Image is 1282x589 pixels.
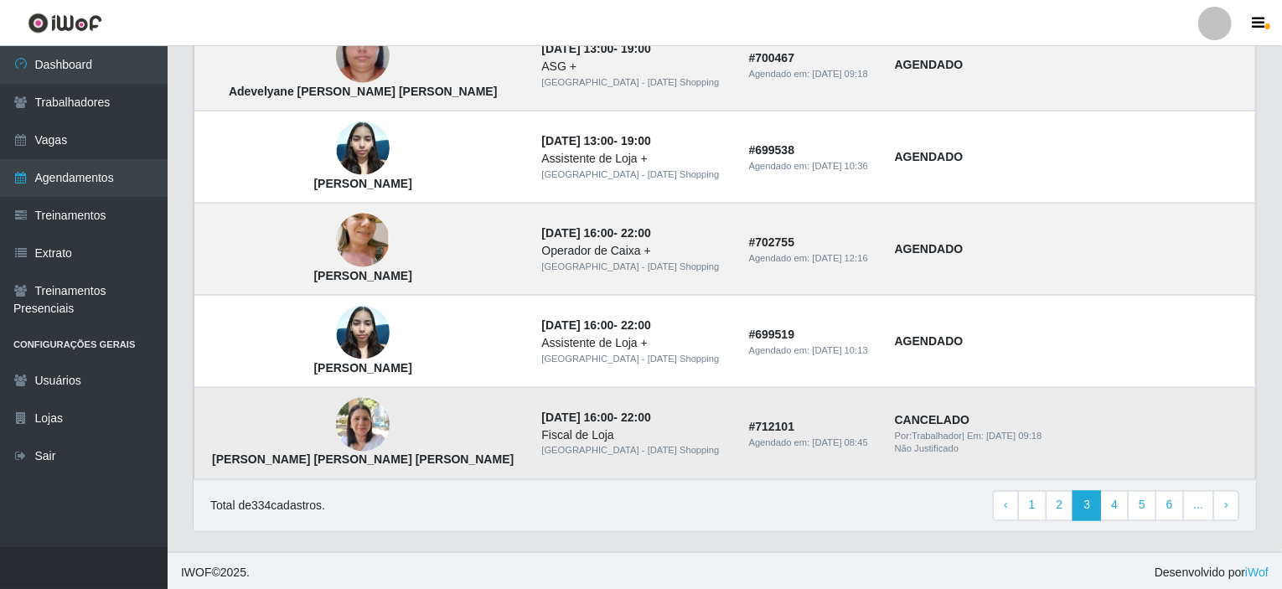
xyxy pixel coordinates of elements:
[895,429,1245,443] div: | Em:
[212,453,514,467] strong: [PERSON_NAME] [PERSON_NAME] [PERSON_NAME]
[541,318,650,332] strong: -
[313,361,411,375] strong: [PERSON_NAME]
[541,444,728,458] div: [GEOGRAPHIC_DATA] - [DATE] Shopping
[541,242,728,260] div: Operador de Caixa +
[1128,491,1156,521] a: 5
[541,134,613,147] time: [DATE] 13:00
[895,242,964,256] strong: AGENDADO
[181,566,212,580] span: IWOF
[541,58,728,75] div: ASG +
[813,69,868,79] time: [DATE] 09:18
[1073,491,1101,521] a: 3
[1245,566,1269,580] a: iWof
[541,75,728,90] div: [GEOGRAPHIC_DATA] - [DATE] Shopping
[749,143,795,157] strong: # 699538
[1100,491,1129,521] a: 4
[895,334,964,348] strong: AGENDADO
[181,565,250,582] span: © 2025 .
[541,334,728,352] div: Assistente de Loja +
[313,177,411,190] strong: [PERSON_NAME]
[895,413,969,426] strong: CANCELADO
[986,431,1042,441] time: [DATE] 09:18
[895,431,962,441] span: Por: Trabalhador
[1018,491,1047,521] a: 1
[210,498,325,515] p: Total de 334 cadastros.
[336,390,390,461] img: Ana Cláudia Santiago Mendes carneiro
[541,226,650,240] strong: -
[1004,499,1008,512] span: ‹
[749,436,875,450] div: Agendado em:
[541,318,613,332] time: [DATE] 16:00
[541,411,650,424] strong: -
[541,426,728,444] div: Fiscal de Loja
[1155,565,1269,582] span: Desenvolvido por
[895,150,964,163] strong: AGENDADO
[541,150,728,168] div: Assistente de Loja +
[749,251,875,266] div: Agendado em:
[541,168,728,182] div: [GEOGRAPHIC_DATA] - [DATE] Shopping
[813,253,868,263] time: [DATE] 12:16
[1213,491,1239,521] a: Next
[621,42,651,55] time: 19:00
[749,235,795,249] strong: # 702755
[1155,491,1184,521] a: 6
[621,411,651,424] time: 22:00
[336,190,390,291] img: Hosana Ceane da Silva
[895,442,1245,457] div: Não Justificado
[813,161,868,171] time: [DATE] 10:36
[993,491,1239,521] nav: pagination
[749,328,795,341] strong: # 699519
[313,269,411,282] strong: [PERSON_NAME]
[1224,499,1228,512] span: ›
[621,318,651,332] time: 22:00
[28,13,102,34] img: CoreUI Logo
[621,226,651,240] time: 22:00
[749,344,875,358] div: Agendado em:
[336,9,390,105] img: Adevelyane Lopes da Silva
[336,297,390,369] img: Débora Zuza Rodrigues
[749,159,875,173] div: Agendado em:
[541,411,613,424] time: [DATE] 16:00
[229,85,498,98] strong: Adevelyane [PERSON_NAME] [PERSON_NAME]
[895,58,964,71] strong: AGENDADO
[1183,491,1215,521] a: ...
[541,352,728,366] div: [GEOGRAPHIC_DATA] - [DATE] Shopping
[749,51,795,65] strong: # 700467
[541,42,613,55] time: [DATE] 13:00
[749,67,875,81] div: Agendado em:
[541,134,650,147] strong: -
[749,420,795,433] strong: # 712101
[993,491,1019,521] a: Previous
[541,42,650,55] strong: -
[813,437,868,447] time: [DATE] 08:45
[541,226,613,240] time: [DATE] 16:00
[813,345,868,355] time: [DATE] 10:13
[336,113,390,184] img: Débora Zuza Rodrigues
[621,134,651,147] time: 19:00
[1046,491,1074,521] a: 2
[541,260,728,274] div: [GEOGRAPHIC_DATA] - [DATE] Shopping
